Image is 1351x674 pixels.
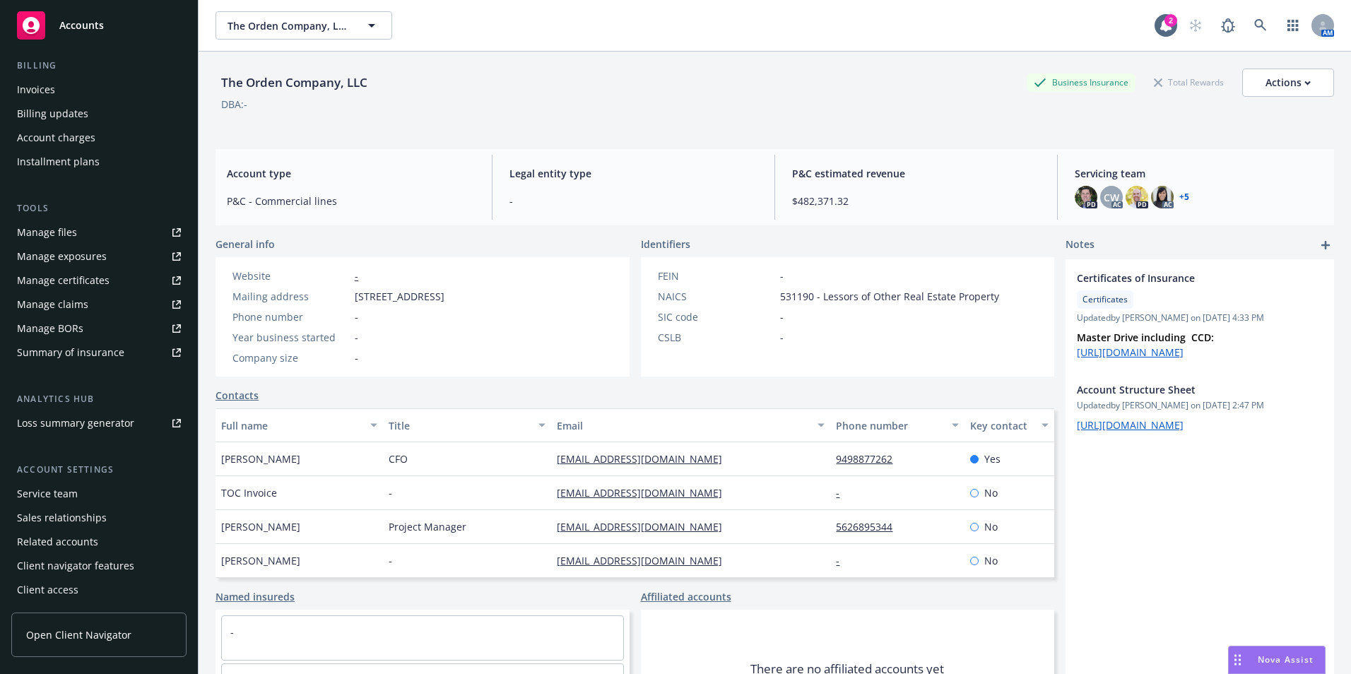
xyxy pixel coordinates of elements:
[551,408,831,442] button: Email
[1242,69,1334,97] button: Actions
[836,452,904,466] a: 9498877262
[658,309,774,324] div: SIC code
[17,150,100,173] div: Installment plans
[557,452,733,466] a: [EMAIL_ADDRESS][DOMAIN_NAME]
[1066,371,1334,444] div: Account Structure SheetUpdatedby [PERSON_NAME] on [DATE] 2:47 PM[URL][DOMAIN_NAME]
[11,126,187,149] a: Account charges
[836,486,851,499] a: -
[1229,646,1246,673] div: Drag to move
[17,221,77,244] div: Manage files
[792,194,1040,208] span: $482,371.32
[11,392,187,406] div: Analytics hub
[1077,345,1184,359] a: [URL][DOMAIN_NAME]
[1258,654,1314,666] span: Nova Assist
[658,330,774,345] div: CSLB
[1077,418,1184,432] a: [URL][DOMAIN_NAME]
[780,268,784,283] span: -
[221,519,300,534] span: [PERSON_NAME]
[17,293,88,316] div: Manage claims
[232,268,349,283] div: Website
[11,201,187,215] div: Tools
[59,20,104,31] span: Accounts
[17,269,110,292] div: Manage certificates
[389,519,466,534] span: Project Manager
[1147,73,1231,91] div: Total Rewards
[17,245,107,268] div: Manage exposures
[780,289,999,304] span: 531190 - Lessors of Other Real Estate Property
[221,485,277,500] span: TOC Invoice
[1027,73,1135,91] div: Business Insurance
[11,245,187,268] a: Manage exposures
[11,78,187,101] a: Invoices
[11,463,187,477] div: Account settings
[1077,331,1214,344] strong: Master Drive including CCD:
[780,330,784,345] span: -
[11,102,187,125] a: Billing updates
[970,418,1033,433] div: Key contact
[984,451,1001,466] span: Yes
[17,341,124,364] div: Summary of insurance
[557,486,733,499] a: [EMAIL_ADDRESS][DOMAIN_NAME]
[1077,271,1286,285] span: Certificates of Insurance
[11,293,187,316] a: Manage claims
[221,418,362,433] div: Full name
[221,97,247,112] div: DBA: -
[383,408,550,442] button: Title
[355,330,358,345] span: -
[509,194,757,208] span: -
[1075,166,1323,181] span: Servicing team
[17,579,78,601] div: Client access
[216,237,275,252] span: General info
[836,554,851,567] a: -
[984,553,998,568] span: No
[11,555,187,577] a: Client navigator features
[389,485,392,500] span: -
[228,18,350,33] span: The Orden Company, LLC
[641,589,731,604] a: Affiliated accounts
[836,520,904,533] a: 5626895344
[1317,237,1334,254] a: add
[11,221,187,244] a: Manage files
[17,412,134,434] div: Loss summary generator
[17,531,98,553] div: Related accounts
[17,507,107,529] div: Sales relationships
[232,289,349,304] div: Mailing address
[11,341,187,364] a: Summary of insurance
[355,309,358,324] span: -
[17,78,55,101] div: Invoices
[221,451,300,466] span: [PERSON_NAME]
[11,412,187,434] a: Loss summary generator
[11,507,187,529] a: Sales relationships
[11,531,187,553] a: Related accounts
[11,6,187,45] a: Accounts
[792,166,1040,181] span: P&C estimated revenue
[641,237,690,252] span: Identifiers
[216,73,373,92] div: The Orden Company, LLC
[355,269,358,283] a: -
[355,289,444,304] span: [STREET_ADDRESS]
[1126,186,1148,208] img: photo
[1179,193,1189,201] a: +5
[11,317,187,340] a: Manage BORs
[17,102,88,125] div: Billing updates
[984,519,998,534] span: No
[1077,382,1286,397] span: Account Structure Sheet
[1246,11,1275,40] a: Search
[557,520,733,533] a: [EMAIL_ADDRESS][DOMAIN_NAME]
[1151,186,1174,208] img: photo
[984,485,998,500] span: No
[17,555,134,577] div: Client navigator features
[1077,399,1323,412] span: Updated by [PERSON_NAME] on [DATE] 2:47 PM
[1104,190,1119,205] span: CW
[26,627,131,642] span: Open Client Navigator
[1164,14,1177,27] div: 2
[227,194,475,208] span: P&C - Commercial lines
[17,126,95,149] div: Account charges
[227,166,475,181] span: Account type
[216,408,383,442] button: Full name
[17,317,83,340] div: Manage BORs
[11,579,187,601] a: Client access
[1214,11,1242,40] a: Report a Bug
[964,408,1054,442] button: Key contact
